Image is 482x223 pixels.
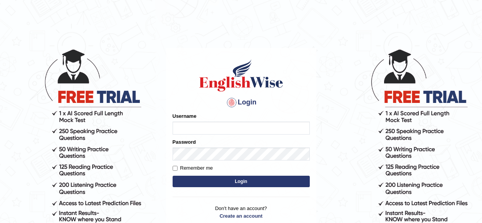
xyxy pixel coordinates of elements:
[173,176,310,187] button: Login
[173,212,310,220] a: Create an account
[173,138,196,146] label: Password
[173,112,197,120] label: Username
[173,96,310,109] h4: Login
[198,58,285,93] img: Logo of English Wise sign in for intelligent practice with AI
[173,164,213,172] label: Remember me
[173,166,178,171] input: Remember me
